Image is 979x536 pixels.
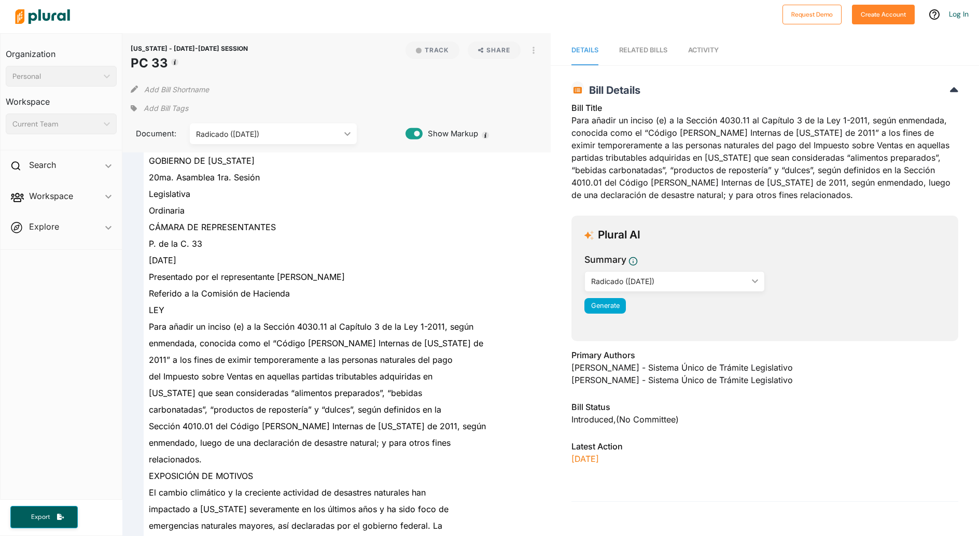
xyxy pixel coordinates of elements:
button: Track [405,41,459,59]
span: del Impuesto sobre Ventas en aquellas partidas tributables adquiridas en [149,371,432,382]
p: [DATE] [571,453,958,465]
h3: Summary [584,253,626,266]
a: RELATED BILLS [619,36,667,65]
h3: Latest Action [571,440,958,453]
div: [PERSON_NAME] - Sistema Único de Trámite Legislativo [571,361,958,374]
span: GOBIERNO DE [US_STATE] [149,156,255,166]
span: Export [24,513,57,521]
span: Referido a la Comisión de Hacienda [149,288,290,299]
div: Tooltip anchor [170,58,179,67]
button: Share [464,41,525,59]
span: P. de la C. 33 [149,238,202,249]
a: Details [571,36,598,65]
h3: Plural AI [598,229,640,242]
span: LEY [149,305,164,315]
span: relacionados. [149,454,202,464]
span: 2011” a los fines de eximir temporeramente a las personas naturales del pago [149,355,453,365]
span: Activity [688,46,719,54]
a: Log In [949,9,969,19]
span: 20ma. Asamblea 1ra. Sesión [149,172,260,182]
a: Request Demo [782,8,842,19]
button: Create Account [852,5,915,24]
span: Ordinaria [149,205,185,216]
h3: Bill Status [571,401,958,413]
span: carbonatadas”, “productos de repostería” y “dulces”, según definidos en la [149,404,441,415]
span: Document: [131,128,176,139]
button: Request Demo [782,5,842,24]
span: [DATE] [149,255,176,265]
button: Add Bill Shortname [144,81,209,97]
span: Legislativa [149,189,190,199]
div: Radicado ([DATE]) [196,129,341,139]
a: Create Account [852,8,915,19]
span: EXPOSICIÓN DE MOTIVOS [149,471,253,481]
h1: PC 33 [131,54,248,73]
span: enmendada, conocida como el “Código [PERSON_NAME] Internas de [US_STATE] de [149,338,483,348]
div: Personal [12,71,100,82]
span: Add Bill Tags [144,103,188,114]
span: Show Markup [423,128,478,139]
span: Details [571,46,598,54]
div: Current Team [12,119,100,130]
span: Sección 4010.01 del Código [PERSON_NAME] Internas de [US_STATE] de 2011, según [149,421,486,431]
h3: Primary Authors [571,349,958,361]
button: Export [10,506,78,528]
span: enmendado, luego de una declaración de desastre natural; y para otros fines [149,438,451,448]
h3: Workspace [6,87,117,109]
button: Generate [584,298,626,314]
span: Bill Details [584,84,640,96]
h3: Bill Title [571,102,958,114]
div: RELATED BILLS [619,45,667,55]
span: El cambio climático y la creciente actividad de desastres naturales han [149,487,426,498]
button: Share [468,41,521,59]
h2: Search [29,159,56,171]
span: emergencias naturales mayores, así declaradas por el gobierno federal. La [149,520,442,531]
span: CÁMARA DE REPRESENTANTES [149,222,276,232]
span: Para añadir un inciso (e) a la Sección 4030.11 al Capítulo 3 de la Ley 1-2011, según [149,321,473,332]
h3: Organization [6,39,117,62]
div: Add tags [131,101,188,116]
span: impactado a [US_STATE] severamente en los últimos años y ha sido foco de [149,504,449,514]
span: [US_STATE] que sean consideradas “alimentos preparados”, “bebidas [149,388,422,398]
div: Introduced , (no committee) [571,413,958,426]
div: Tooltip anchor [481,131,490,140]
span: Presentado por el representante [PERSON_NAME] [149,272,345,282]
div: Radicado ([DATE]) [591,276,748,287]
span: [US_STATE] - [DATE]-[DATE] SESSION [131,45,248,52]
span: Generate [591,302,620,309]
a: Activity [688,36,719,65]
div: Para añadir un inciso (e) a la Sección 4030.11 al Capítulo 3 de la Ley 1-2011, según enmendada, c... [571,102,958,207]
div: [PERSON_NAME] - Sistema Único de Trámite Legislativo [571,374,958,386]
